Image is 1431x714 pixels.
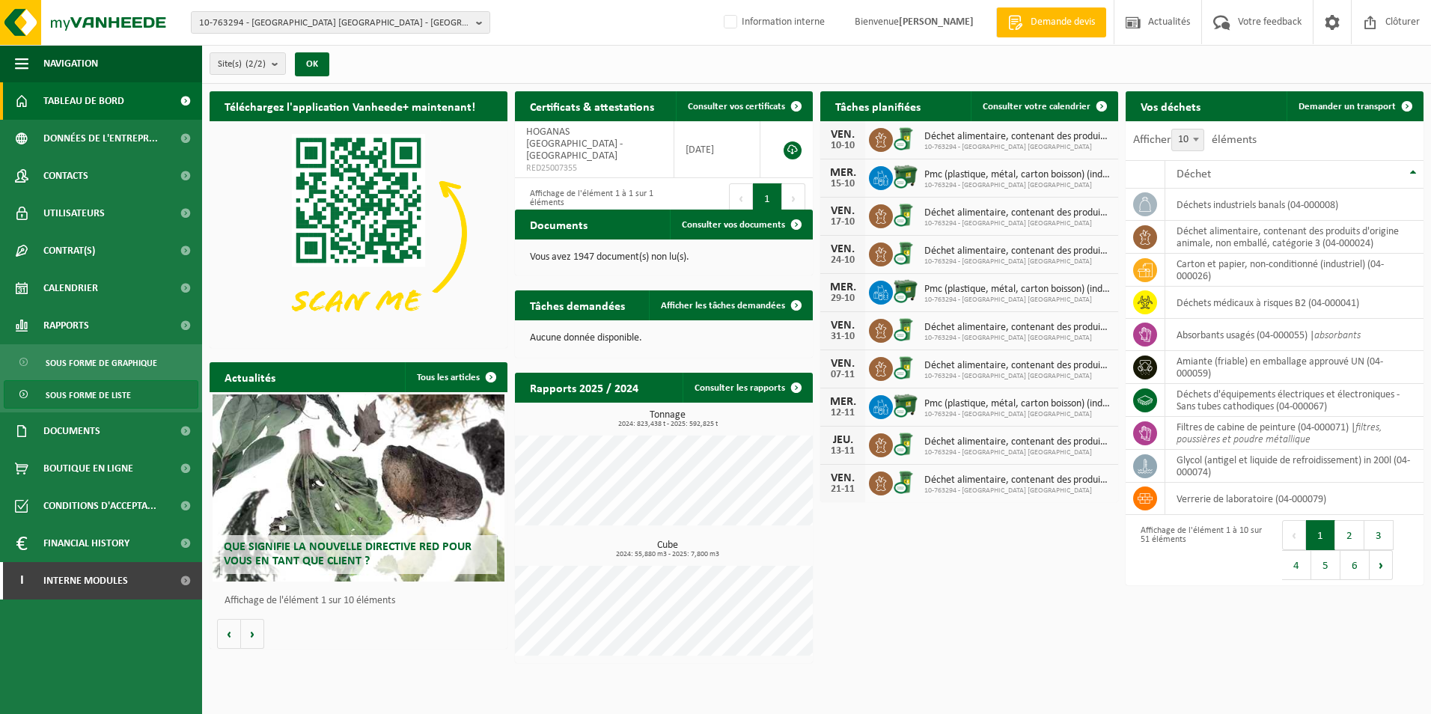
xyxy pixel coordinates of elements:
[515,290,640,320] h2: Tâches demandées
[224,541,472,567] span: Que signifie la nouvelle directive RED pour vous en tant que client ?
[899,16,974,28] strong: [PERSON_NAME]
[191,11,490,34] button: 10-763294 - [GEOGRAPHIC_DATA] [GEOGRAPHIC_DATA] - [GEOGRAPHIC_DATA]
[893,202,918,228] img: WB-0240-CU
[1165,287,1424,319] td: déchets médicaux à risques B2 (04-000041)
[924,296,1111,305] span: 10-763294 - [GEOGRAPHIC_DATA] [GEOGRAPHIC_DATA]
[1165,189,1424,221] td: déchets industriels banals (04-000008)
[217,619,241,649] button: Vorige
[828,179,858,189] div: 15-10
[1177,422,1382,445] i: filtres, poussières et poudre métallique
[828,408,858,418] div: 12-11
[1165,351,1424,384] td: amiante (friable) en emballage approuvé UN (04-000059)
[1177,168,1211,180] span: Déchet
[828,446,858,457] div: 13-11
[1165,319,1424,351] td: absorbants usagés (04-000055) |
[924,219,1111,228] span: 10-763294 - [GEOGRAPHIC_DATA] [GEOGRAPHIC_DATA]
[1314,330,1361,341] i: absorbants
[210,362,290,391] h2: Actualités
[1133,519,1267,582] div: Affichage de l'élément 1 à 10 sur 51 éléments
[1165,221,1424,254] td: déchet alimentaire, contenant des produits d'origine animale, non emballé, catégorie 3 (04-000024)
[43,269,98,307] span: Calendrier
[43,487,156,525] span: Conditions d'accepta...
[43,232,95,269] span: Contrat(s)
[43,195,105,232] span: Utilisateurs
[218,53,266,76] span: Site(s)
[522,182,656,215] div: Affichage de l'élément 1 à 1 sur 1 éléments
[1364,520,1394,550] button: 3
[46,381,131,409] span: Sous forme de liste
[828,484,858,495] div: 21-11
[828,320,858,332] div: VEN.
[210,52,286,75] button: Site(s)(2/2)
[1165,254,1424,287] td: carton et papier, non-conditionné (industriel) (04-000026)
[522,410,813,428] h3: Tonnage
[893,240,918,266] img: WB-0240-CU
[828,293,858,304] div: 29-10
[924,398,1111,410] span: Pmc (plastique, métal, carton boisson) (industriel)
[4,380,198,409] a: Sous forme de liste
[43,562,128,599] span: Interne modules
[924,486,1111,495] span: 10-763294 - [GEOGRAPHIC_DATA] [GEOGRAPHIC_DATA]
[1126,91,1215,120] h2: Vos déchets
[210,91,490,120] h2: Téléchargez l'application Vanheede+ maintenant!
[522,551,813,558] span: 2024: 55,880 m3 - 2025: 7,800 m3
[828,434,858,446] div: JEU.
[971,91,1117,121] a: Consulter votre calendrier
[924,475,1111,486] span: Déchet alimentaire, contenant des produits d'origine animale, non emballé, catég...
[46,349,157,377] span: Sous forme de graphique
[893,164,918,189] img: WB-1100-CU
[924,436,1111,448] span: Déchet alimentaire, contenant des produits d'origine animale, non emballé, catég...
[828,358,858,370] div: VEN.
[1165,450,1424,483] td: glycol (antigel et liquide de refroidissement) in 200l (04-000074)
[1287,91,1422,121] a: Demander un transport
[828,332,858,342] div: 31-10
[893,469,918,495] img: WB-0240-CU
[893,431,918,457] img: WB-0240-CU
[245,59,266,69] count: (2/2)
[295,52,329,76] button: OK
[721,11,825,34] label: Information interne
[213,394,504,582] a: Que signifie la nouvelle directive RED pour vous en tant que client ?
[924,245,1111,257] span: Déchet alimentaire, contenant des produits d'origine animale, non emballé, catég...
[924,181,1111,190] span: 10-763294 - [GEOGRAPHIC_DATA] [GEOGRAPHIC_DATA]
[828,243,858,255] div: VEN.
[828,281,858,293] div: MER.
[924,207,1111,219] span: Déchet alimentaire, contenant des produits d'origine animale, non emballé, catég...
[43,307,89,344] span: Rapports
[828,370,858,380] div: 07-11
[43,450,133,487] span: Boutique en ligne
[530,252,798,263] p: Vous avez 1947 document(s) non lu(s).
[225,596,500,606] p: Affichage de l'élément 1 sur 10 éléments
[522,421,813,428] span: 2024: 823,438 t - 2025: 592,825 t
[924,334,1111,343] span: 10-763294 - [GEOGRAPHIC_DATA] [GEOGRAPHIC_DATA]
[683,373,811,403] a: Consulter les rapports
[828,205,858,217] div: VEN.
[661,301,785,311] span: Afficher les tâches demandées
[1370,550,1393,580] button: Next
[820,91,936,120] h2: Tâches planifiées
[199,12,470,34] span: 10-763294 - [GEOGRAPHIC_DATA] [GEOGRAPHIC_DATA] - [GEOGRAPHIC_DATA]
[1171,129,1204,151] span: 10
[924,410,1111,419] span: 10-763294 - [GEOGRAPHIC_DATA] [GEOGRAPHIC_DATA]
[893,393,918,418] img: WB-1100-CU
[1027,15,1099,30] span: Demande devis
[515,210,602,239] h2: Documents
[1311,550,1340,580] button: 5
[43,120,158,157] span: Données de l'entrepr...
[1172,129,1203,150] span: 10
[924,131,1111,143] span: Déchet alimentaire, contenant des produits d'origine animale, non emballé, catég...
[210,121,507,345] img: Download de VHEPlus App
[43,157,88,195] span: Contacts
[43,525,129,562] span: Financial History
[1282,520,1306,550] button: Previous
[1133,134,1257,146] label: Afficher éléments
[688,102,785,112] span: Consulter vos certificats
[1299,102,1396,112] span: Demander un transport
[522,540,813,558] h3: Cube
[1306,520,1335,550] button: 1
[924,322,1111,334] span: Déchet alimentaire, contenant des produits d'origine animale, non emballé, catég...
[924,372,1111,381] span: 10-763294 - [GEOGRAPHIC_DATA] [GEOGRAPHIC_DATA]
[43,45,98,82] span: Navigation
[4,348,198,376] a: Sous forme de graphique
[924,284,1111,296] span: Pmc (plastique, métal, carton boisson) (industriel)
